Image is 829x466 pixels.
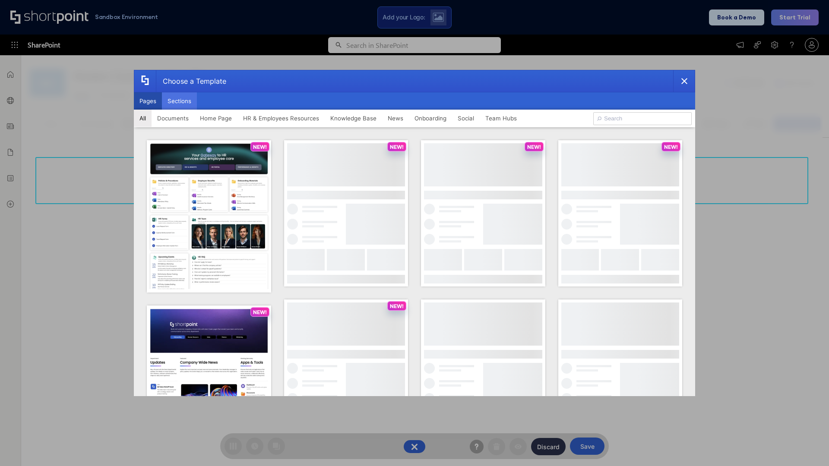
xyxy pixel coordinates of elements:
[194,110,237,127] button: Home Page
[325,110,382,127] button: Knowledge Base
[593,112,692,125] input: Search
[409,110,452,127] button: Onboarding
[156,70,226,92] div: Choose a Template
[253,144,267,150] p: NEW!
[253,309,267,315] p: NEW!
[452,110,480,127] button: Social
[480,110,522,127] button: Team Hubs
[674,366,829,466] iframe: Chat Widget
[664,144,678,150] p: NEW!
[134,92,162,110] button: Pages
[134,70,695,396] div: template selector
[382,110,409,127] button: News
[162,92,197,110] button: Sections
[527,144,541,150] p: NEW!
[134,110,152,127] button: All
[152,110,194,127] button: Documents
[390,144,404,150] p: NEW!
[390,303,404,309] p: NEW!
[237,110,325,127] button: HR & Employees Resources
